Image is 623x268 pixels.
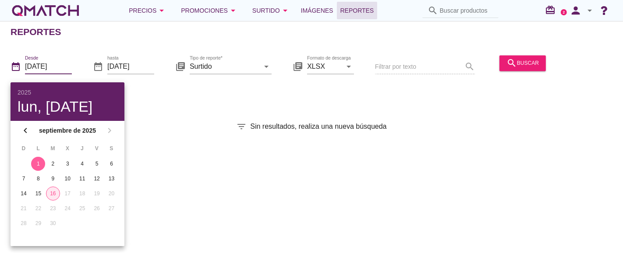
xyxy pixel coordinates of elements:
[307,60,342,74] input: Formato de descarga
[90,157,104,171] button: 5
[93,61,103,72] i: date_range
[31,175,45,183] div: 8
[252,5,290,16] div: Surtido
[11,2,81,19] a: white-qmatch-logo
[75,172,89,186] button: 11
[90,172,104,186] button: 12
[297,2,337,19] a: Imágenes
[75,175,89,183] div: 11
[60,141,74,156] th: X
[181,5,238,16] div: Promociones
[428,5,438,16] i: search
[17,172,31,186] button: 7
[563,10,565,14] text: 2
[561,9,567,15] a: 2
[60,157,74,171] button: 3
[105,175,119,183] div: 13
[343,61,354,72] i: arrow_drop_down
[190,60,259,74] input: Tipo de reporte*
[46,141,60,156] th: M
[174,2,245,19] button: Promociones
[545,5,559,15] i: redeem
[17,175,31,183] div: 7
[18,89,117,95] div: 2025
[236,121,247,132] i: filter_list
[33,126,102,135] strong: septiembre de 2025
[31,172,45,186] button: 8
[261,61,272,72] i: arrow_drop_down
[440,4,493,18] input: Buscar productos
[584,5,595,16] i: arrow_drop_down
[25,60,72,74] input: Desde
[156,5,167,16] i: arrow_drop_down
[17,141,30,156] th: D
[122,2,174,19] button: Precios
[46,160,60,168] div: 2
[20,125,31,136] i: chevron_left
[105,141,118,156] th: S
[60,160,74,168] div: 3
[46,157,60,171] button: 2
[11,61,21,72] i: date_range
[11,25,61,39] h2: Reportes
[567,4,584,17] i: person
[499,55,546,71] button: buscar
[31,157,45,171] button: 1
[31,187,45,201] button: 15
[107,60,154,74] input: hasta
[46,175,60,183] div: 9
[18,99,117,114] div: lun, [DATE]
[46,187,60,201] button: 16
[31,141,45,156] th: L
[301,5,333,16] span: Imágenes
[46,190,60,197] div: 16
[506,58,539,68] div: buscar
[46,172,60,186] button: 9
[75,157,89,171] button: 4
[105,172,119,186] button: 13
[129,5,167,16] div: Precios
[250,121,386,132] span: Sin resultados, realiza una nueva búsqueda
[90,175,104,183] div: 12
[17,190,31,197] div: 14
[337,2,378,19] a: Reportes
[280,5,290,16] i: arrow_drop_down
[90,141,103,156] th: V
[31,160,45,168] div: 1
[293,61,303,72] i: library_books
[245,2,297,19] button: Surtido
[75,160,89,168] div: 4
[75,141,89,156] th: J
[60,172,74,186] button: 10
[105,160,119,168] div: 6
[506,58,517,68] i: search
[340,5,374,16] span: Reportes
[105,157,119,171] button: 6
[17,187,31,201] button: 14
[228,5,238,16] i: arrow_drop_down
[60,175,74,183] div: 10
[31,190,45,197] div: 15
[175,61,186,72] i: library_books
[90,160,104,168] div: 5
